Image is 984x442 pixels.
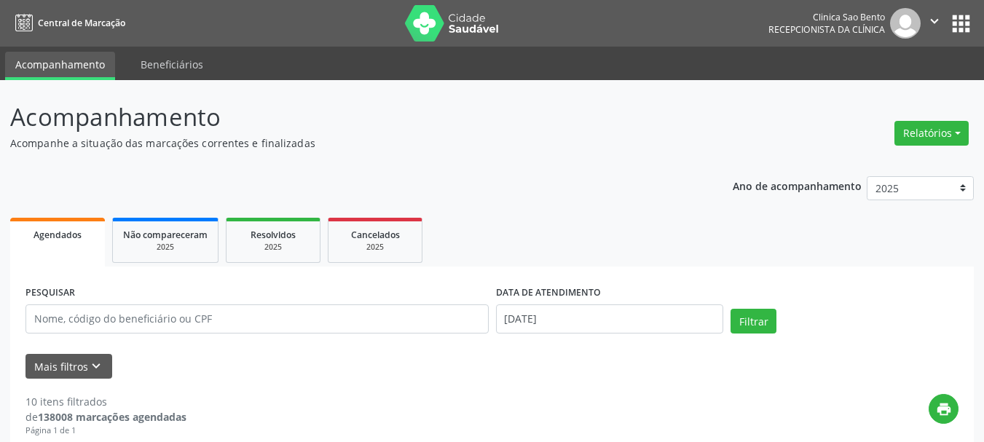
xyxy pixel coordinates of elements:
div: 2025 [339,242,412,253]
label: PESQUISAR [25,282,75,304]
input: Selecione um intervalo [496,304,724,334]
span: Agendados [34,229,82,241]
div: 2025 [123,242,208,253]
i: print [936,401,952,417]
button: print [929,394,959,424]
input: Nome, código do beneficiário ou CPF [25,304,489,334]
span: Não compareceram [123,229,208,241]
button:  [921,8,948,39]
div: de [25,409,186,425]
img: img [890,8,921,39]
p: Acompanhe a situação das marcações correntes e finalizadas [10,135,685,151]
div: 10 itens filtrados [25,394,186,409]
p: Ano de acompanhamento [733,176,862,194]
a: Acompanhamento [5,52,115,80]
button: Filtrar [731,309,776,334]
i:  [926,13,942,29]
p: Acompanhamento [10,99,685,135]
i: keyboard_arrow_down [88,358,104,374]
span: Recepcionista da clínica [768,23,885,36]
div: Página 1 de 1 [25,425,186,437]
a: Beneficiários [130,52,213,77]
a: Central de Marcação [10,11,125,35]
button: apps [948,11,974,36]
span: Cancelados [351,229,400,241]
span: Resolvidos [251,229,296,241]
strong: 138008 marcações agendadas [38,410,186,424]
span: Central de Marcação [38,17,125,29]
button: Relatórios [894,121,969,146]
button: Mais filtroskeyboard_arrow_down [25,354,112,379]
label: DATA DE ATENDIMENTO [496,282,601,304]
div: Clinica Sao Bento [768,11,885,23]
div: 2025 [237,242,310,253]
